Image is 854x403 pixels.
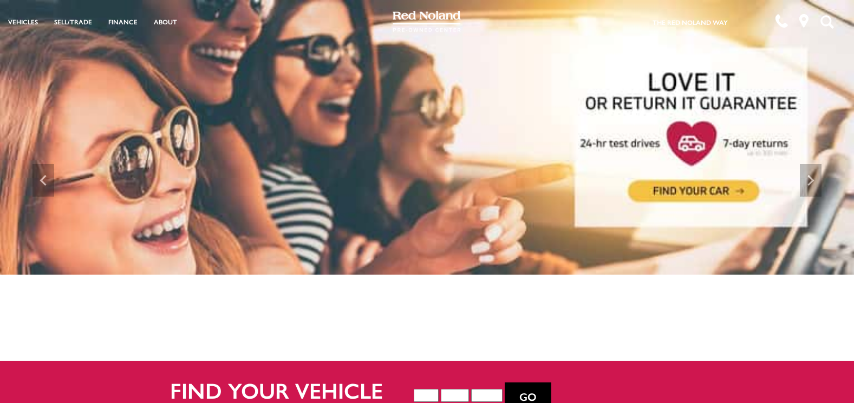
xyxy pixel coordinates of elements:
a: The Red Noland Way [653,17,728,27]
select: Vehicle Model [471,389,503,402]
select: Vehicle Make [441,389,469,402]
h2: Find your vehicle [170,378,414,402]
select: Vehicle Year [414,389,439,402]
a: Red Noland Pre-Owned [393,15,461,25]
button: Open the search field [816,1,838,43]
img: Red Noland Pre-Owned [393,11,461,32]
